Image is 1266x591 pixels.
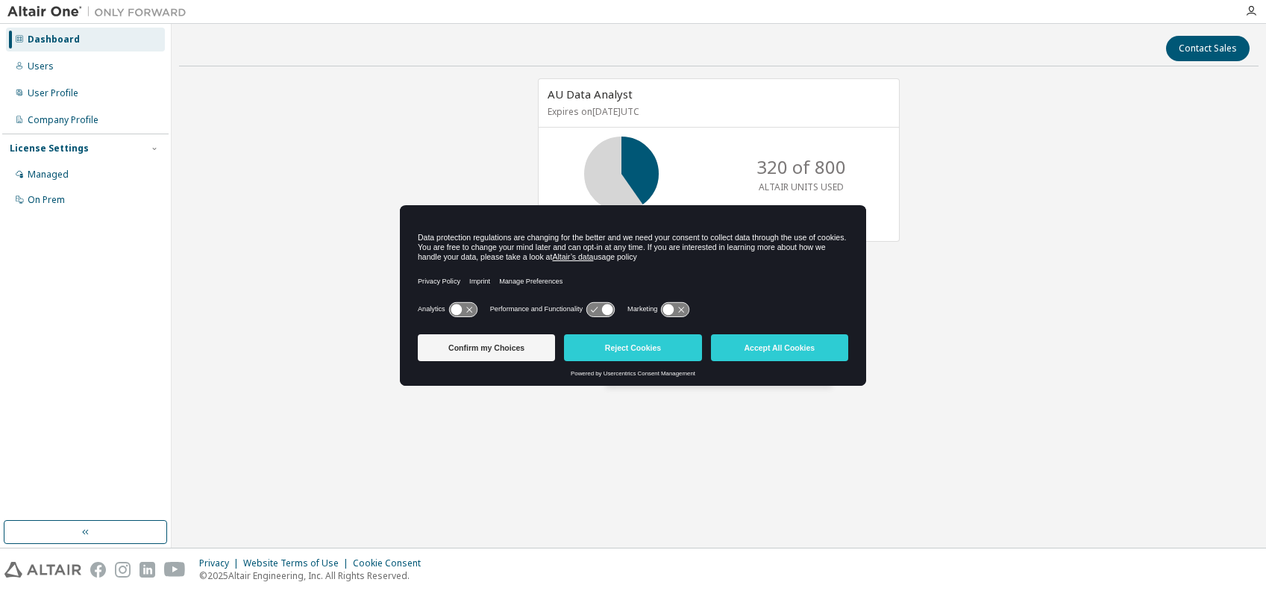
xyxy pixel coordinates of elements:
[28,34,80,46] div: Dashboard
[756,154,846,180] p: 320 of 800
[199,557,243,569] div: Privacy
[140,562,155,578] img: linkedin.svg
[548,105,886,118] p: Expires on [DATE] UTC
[28,60,54,72] div: Users
[90,562,106,578] img: facebook.svg
[4,562,81,578] img: altair_logo.svg
[548,87,633,101] span: AU Data Analyst
[115,562,131,578] img: instagram.svg
[199,569,430,582] p: © 2025 Altair Engineering, Inc. All Rights Reserved.
[28,87,78,99] div: User Profile
[28,169,69,181] div: Managed
[10,143,89,154] div: License Settings
[243,557,353,569] div: Website Terms of Use
[28,114,98,126] div: Company Profile
[164,562,186,578] img: youtube.svg
[353,557,430,569] div: Cookie Consent
[28,194,65,206] div: On Prem
[759,181,844,193] p: ALTAIR UNITS USED
[1166,36,1250,61] button: Contact Sales
[7,4,194,19] img: Altair One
